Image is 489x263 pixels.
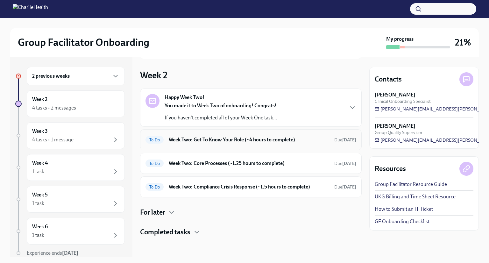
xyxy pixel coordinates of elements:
strong: My progress [386,36,414,43]
a: To DoWeek Two: Get To Know Your Role (~4 hours to complete)Due[DATE] [145,135,356,145]
span: September 29th, 2025 09:00 [334,160,356,167]
span: Group Quality Supervisor [375,130,422,136]
div: 1 task [32,232,44,239]
div: 4 tasks • 1 message [32,136,74,143]
h4: Contacts [375,75,402,84]
h6: Week 3 [32,128,48,135]
span: Experience ends [27,250,78,256]
img: CharlieHealth [13,4,48,14]
h6: Week Two: Core Processes (~1.25 hours to complete) [169,160,329,167]
span: Clinical Onboarding Specialist [375,98,431,104]
span: To Do [145,161,164,166]
a: UKG Billing and Time Sheet Resource [375,193,456,200]
a: Week 51 task [15,186,125,213]
h6: Week Two: Get To Know Your Role (~4 hours to complete) [169,136,329,143]
h3: 21% [455,37,471,48]
span: To Do [145,138,164,142]
strong: Happy Week Two! [165,94,204,101]
span: September 29th, 2025 09:00 [334,184,356,190]
h2: Group Facilitator Onboarding [18,36,149,49]
span: Due [334,161,356,166]
strong: [DATE] [342,137,356,143]
h6: Week 4 [32,160,48,167]
span: September 29th, 2025 09:00 [334,137,356,143]
h6: Week 2 [32,96,47,103]
h6: 2 previous weeks [32,73,70,80]
strong: You made it to Week Two of onboarding! Congrats! [165,103,277,109]
h6: Week 5 [32,191,48,198]
h4: Resources [375,164,406,174]
a: Week 34 tasks • 1 message [15,122,125,149]
a: Week 24 tasks • 2 messages [15,90,125,117]
span: Due [334,184,356,190]
p: If you haven't completed all of your Week One task... [165,114,277,121]
a: How to Submit an IT Ticket [375,206,433,213]
span: To Do [145,185,164,189]
h4: Completed tasks [140,227,190,237]
a: To DoWeek Two: Core Processes (~1.25 hours to complete)Due[DATE] [145,158,356,168]
div: For later [140,208,362,217]
strong: [DATE] [62,250,78,256]
div: Completed tasks [140,227,362,237]
span: Due [334,137,356,143]
h3: Week 2 [140,69,167,81]
div: 1 task [32,168,44,175]
h4: For later [140,208,165,217]
a: Group Facilitator Resource Guide [375,181,447,188]
a: Week 41 task [15,154,125,181]
strong: [PERSON_NAME] [375,123,415,130]
h6: Week Two: Compliance Crisis Response (~1.5 hours to complete) [169,183,329,190]
strong: [DATE] [342,161,356,166]
a: Week 61 task [15,218,125,245]
div: 1 task [32,200,44,207]
strong: [PERSON_NAME] [375,91,415,98]
strong: [DATE] [342,184,356,190]
h6: Week 6 [32,223,48,230]
div: 4 tasks • 2 messages [32,104,76,111]
a: GF Onboarding Checklist [375,218,429,225]
div: 2 previous weeks [27,67,125,85]
a: To DoWeek Two: Compliance Crisis Response (~1.5 hours to complete)Due[DATE] [145,182,356,192]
